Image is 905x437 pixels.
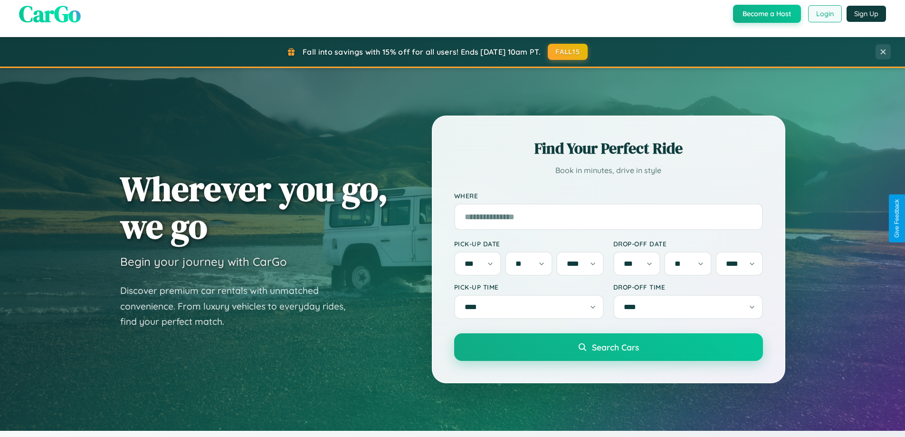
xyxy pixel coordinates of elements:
[120,254,287,269] h3: Begin your journey with CarGo
[120,170,388,245] h1: Wherever you go, we go
[454,283,604,291] label: Pick-up Time
[592,342,639,352] span: Search Cars
[120,283,358,330] p: Discover premium car rentals with unmatched convenience. From luxury vehicles to everyday rides, ...
[847,6,886,22] button: Sign Up
[454,192,763,200] label: Where
[733,5,801,23] button: Become a Host
[548,44,588,60] button: FALL15
[454,164,763,177] p: Book in minutes, drive in style
[303,47,541,57] span: Fall into savings with 15% off for all users! Ends [DATE] 10am PT.
[613,283,763,291] label: Drop-off Time
[613,240,763,248] label: Drop-off Date
[808,5,842,22] button: Login
[894,199,900,238] div: Give Feedback
[454,333,763,361] button: Search Cars
[454,240,604,248] label: Pick-up Date
[454,138,763,159] h2: Find Your Perfect Ride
